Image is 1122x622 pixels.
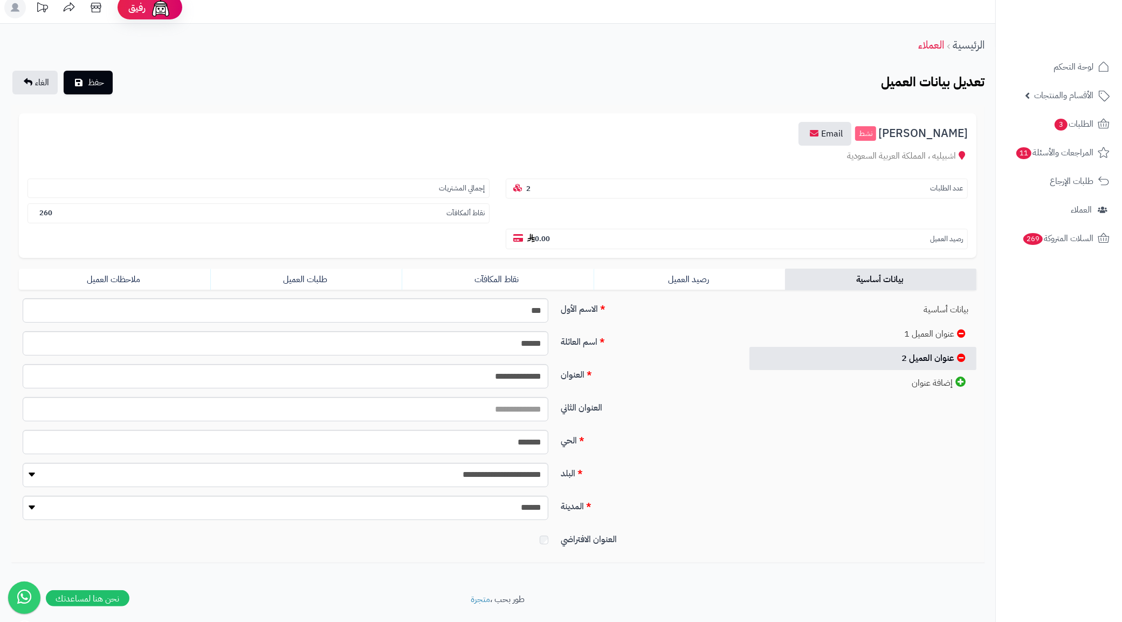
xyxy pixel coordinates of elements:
a: الطلبات3 [1002,111,1116,137]
a: متجرة [471,593,490,606]
a: العملاء [918,37,944,53]
a: طلبات الإرجاع [1002,168,1116,194]
img: logo-2.png [1049,29,1112,52]
a: نقاط المكافآت [402,269,593,290]
a: الرئيسية [953,37,985,53]
small: رصيد العميل [930,234,963,244]
a: المراجعات والأسئلة11 [1002,140,1116,166]
span: العملاء [1071,202,1092,217]
span: 3 [1055,119,1068,131]
span: السلات المتروكة [1022,231,1093,246]
label: المدينة [556,496,737,513]
a: عنوان العميل 2 [749,347,977,370]
button: حفظ [64,71,113,94]
a: Email [799,122,851,146]
label: الحي [556,430,737,447]
span: طلبات الإرجاع [1050,174,1093,189]
div: اشبيليه ، المملكة العربية السعودية [27,150,968,162]
small: عدد الطلبات [930,183,963,194]
a: طلبات العميل [210,269,402,290]
span: الأقسام والمنتجات [1034,88,1093,103]
b: 0.00 [527,234,550,244]
label: الاسم الأول [556,298,737,316]
small: نقاط ألمكافآت [446,208,485,218]
small: نشط [855,126,876,141]
span: [PERSON_NAME] [878,127,968,140]
span: 11 [1016,147,1031,159]
b: 2 [526,183,531,194]
label: العنوان [556,364,737,381]
a: بيانات أساسية [785,269,976,290]
a: العملاء [1002,197,1116,223]
label: البلد [556,463,737,480]
small: إجمالي المشتريات [439,183,485,194]
a: بيانات أساسية [749,298,977,322]
a: السلات المتروكة269 [1002,225,1116,251]
span: رفيق [128,1,146,14]
a: عنوان العميل 1 [749,323,977,346]
span: لوحة التحكم [1054,59,1093,74]
label: العنوان الثاني [556,397,737,414]
span: الطلبات [1054,117,1093,132]
span: الغاء [35,76,49,89]
label: العنوان الافتراضي [556,529,737,546]
span: 269 [1023,233,1043,245]
a: لوحة التحكم [1002,54,1116,80]
label: اسم العائلة [556,331,737,348]
a: رصيد العميل [594,269,785,290]
span: المراجعات والأسئلة [1015,145,1093,160]
a: ملاحظات العميل [19,269,210,290]
b: تعديل بيانات العميل [881,72,985,92]
b: 260 [39,208,52,218]
a: إضافة عنوان [749,371,977,395]
span: حفظ [88,76,104,89]
a: الغاء [12,71,58,94]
